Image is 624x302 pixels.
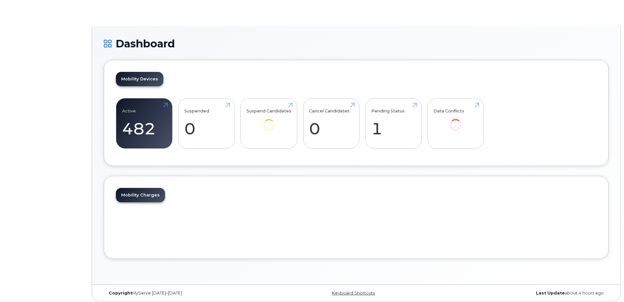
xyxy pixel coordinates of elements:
a: Cancel Candidates 0 [309,102,353,145]
a: Data Conflicts [433,102,478,140]
a: Mobility Charges [116,188,165,202]
a: Suspended 0 [184,102,229,145]
h1: Dashboard [104,38,609,49]
a: Keyboard Shortcuts [332,291,375,295]
div: MyServe [DATE]–[DATE] [104,291,272,296]
a: Active 482 [122,102,166,145]
strong: Copyright [109,291,132,295]
div: about 4 hours ago [440,291,609,296]
strong: Last Update [536,291,565,295]
a: Suspend Candidates [247,102,291,140]
a: Pending Status 1 [371,102,415,145]
a: Mobility Devices [116,72,163,86]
